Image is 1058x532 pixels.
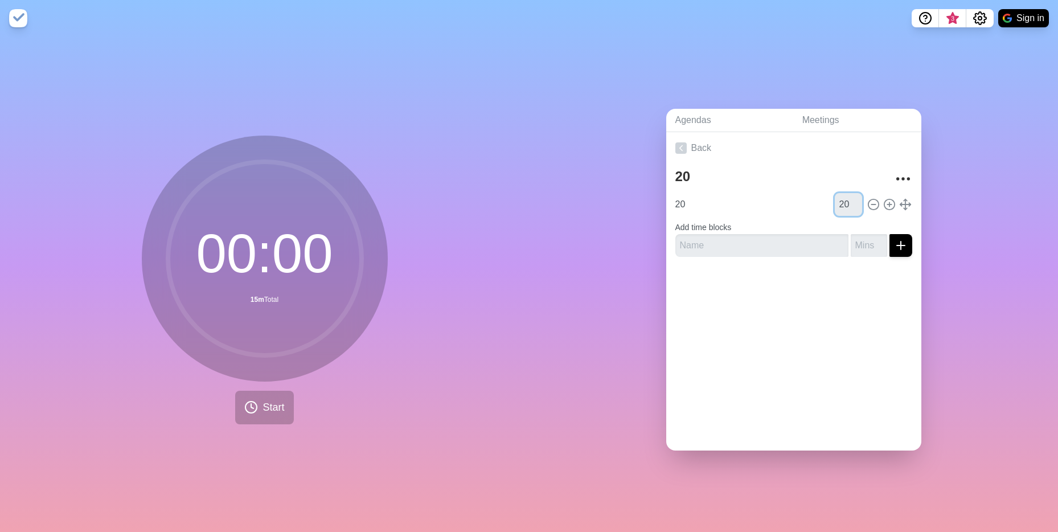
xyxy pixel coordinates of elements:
a: Agendas [666,109,793,132]
input: Name [675,234,848,257]
button: Start [235,391,293,424]
span: 3 [948,14,957,23]
button: What’s new [939,9,966,27]
button: Help [912,9,939,27]
button: Sign in [998,9,1049,27]
a: Back [666,132,921,164]
label: Add time blocks [675,223,732,232]
input: Mins [835,193,862,216]
button: More [892,167,915,190]
button: Settings [966,9,994,27]
input: Name [671,193,833,216]
span: Start [263,400,284,415]
input: Mins [851,234,887,257]
a: Meetings [793,109,921,132]
img: google logo [1003,14,1012,23]
img: timeblocks logo [9,9,27,27]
